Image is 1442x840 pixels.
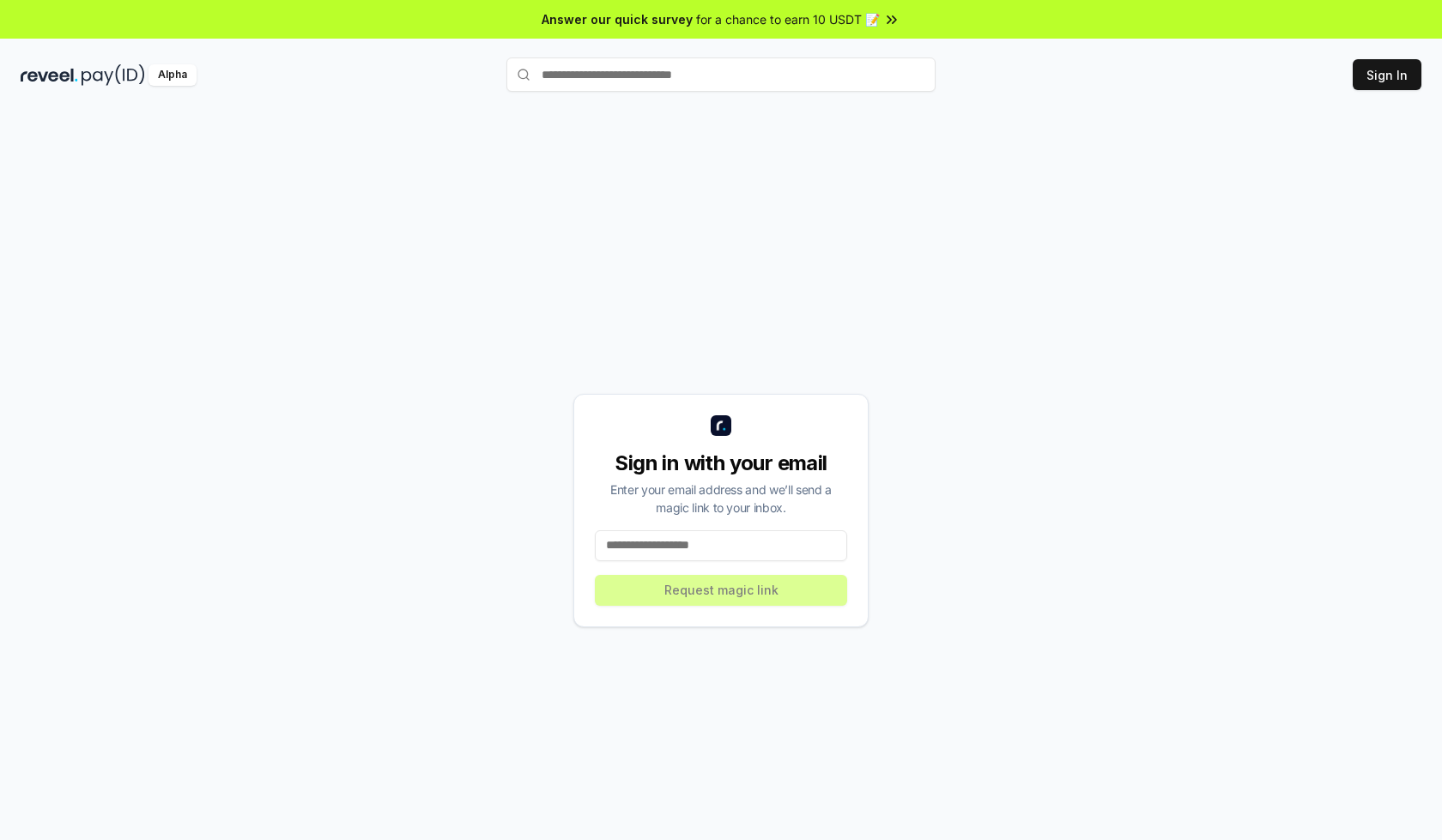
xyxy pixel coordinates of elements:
[696,10,880,28] span: for a chance to earn 10 USDT 📝
[595,450,847,477] div: Sign in with your email
[1353,59,1421,90] button: Sign In
[21,64,78,86] img: reveel_dark
[595,480,847,517] div: Enter your email address and we’ll send a magic link to your inbox.
[542,10,693,28] span: Answer our quick survey
[711,415,731,436] img: logo_small
[82,64,145,86] img: pay_id
[148,64,197,86] div: Alpha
